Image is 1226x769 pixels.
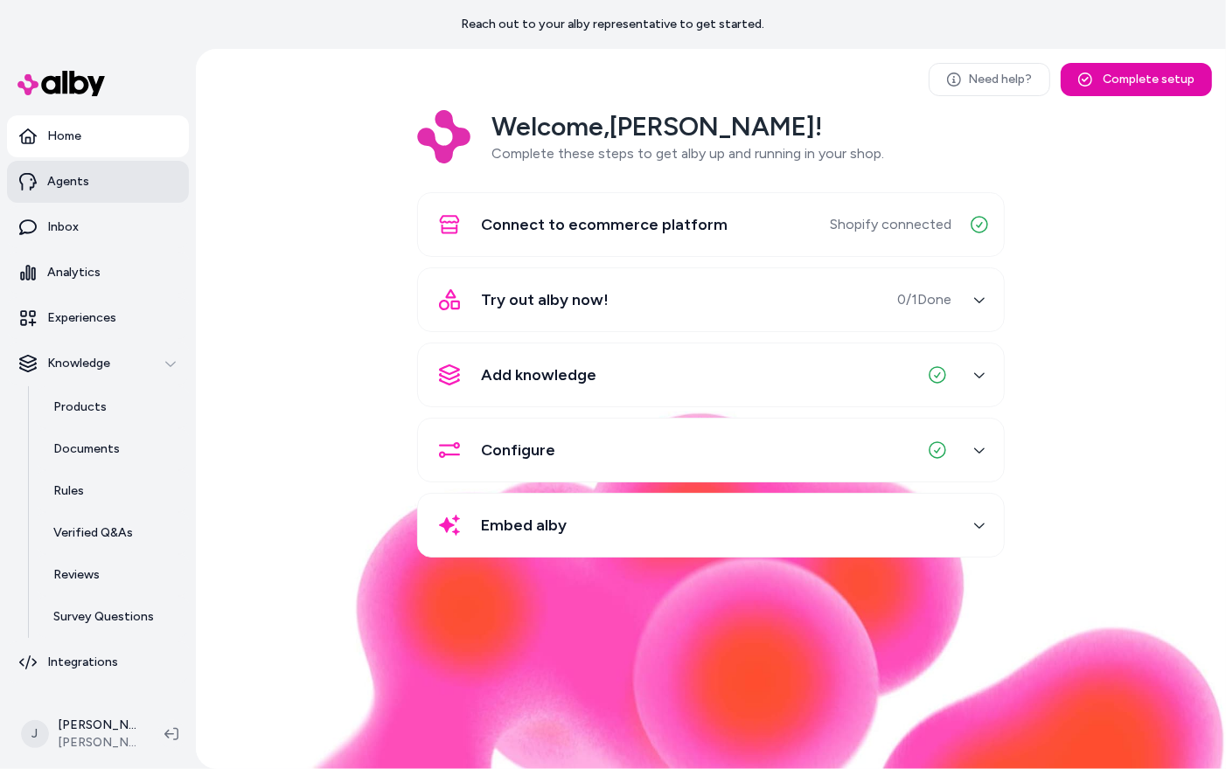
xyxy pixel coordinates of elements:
[1061,63,1212,96] button: Complete setup
[929,63,1050,96] a: Need help?
[428,204,993,246] button: Connect to ecommerce platformShopify connected
[7,343,189,384] button: Knowledge
[428,354,993,396] button: Add knowledge
[428,279,993,321] button: Try out alby now!0/1Done
[428,504,993,546] button: Embed alby
[7,161,189,203] a: Agents
[53,440,120,458] p: Documents
[36,428,189,470] a: Documents
[47,654,118,671] p: Integrations
[47,173,89,191] p: Agents
[47,309,116,327] p: Experiences
[58,717,136,734] p: [PERSON_NAME]
[17,71,105,96] img: alby Logo
[53,524,133,542] p: Verified Q&As
[36,596,189,638] a: Survey Questions
[47,218,79,236] p: Inbox
[481,288,609,312] span: Try out alby now!
[53,482,84,500] p: Rules
[47,264,101,281] p: Analytics
[10,706,150,762] button: J[PERSON_NAME][PERSON_NAME] Prod
[36,554,189,596] a: Reviews
[7,297,189,339] a: Experiences
[196,412,1226,769] img: alby Bubble
[47,355,110,372] p: Knowledge
[481,212,728,237] span: Connect to ecommerce platform
[21,720,49,748] span: J
[417,110,470,163] img: Logo
[7,252,189,294] a: Analytics
[462,16,765,33] p: Reach out to your alby representative to get started.
[481,513,567,537] span: Embed alby
[481,363,596,387] span: Add knowledge
[47,128,81,145] p: Home
[53,608,154,626] p: Survey Questions
[7,115,189,157] a: Home
[53,566,100,584] p: Reviews
[481,438,555,462] span: Configure
[7,641,189,683] a: Integrations
[428,429,993,471] button: Configure
[830,214,951,235] span: Shopify connected
[7,206,189,248] a: Inbox
[53,398,107,416] p: Products
[36,386,189,428] a: Products
[897,289,951,310] span: 0 / 1 Done
[36,512,189,554] a: Verified Q&As
[58,734,136,752] span: [PERSON_NAME] Prod
[491,110,884,143] h2: Welcome, [PERSON_NAME] !
[36,470,189,512] a: Rules
[491,145,884,162] span: Complete these steps to get alby up and running in your shop.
